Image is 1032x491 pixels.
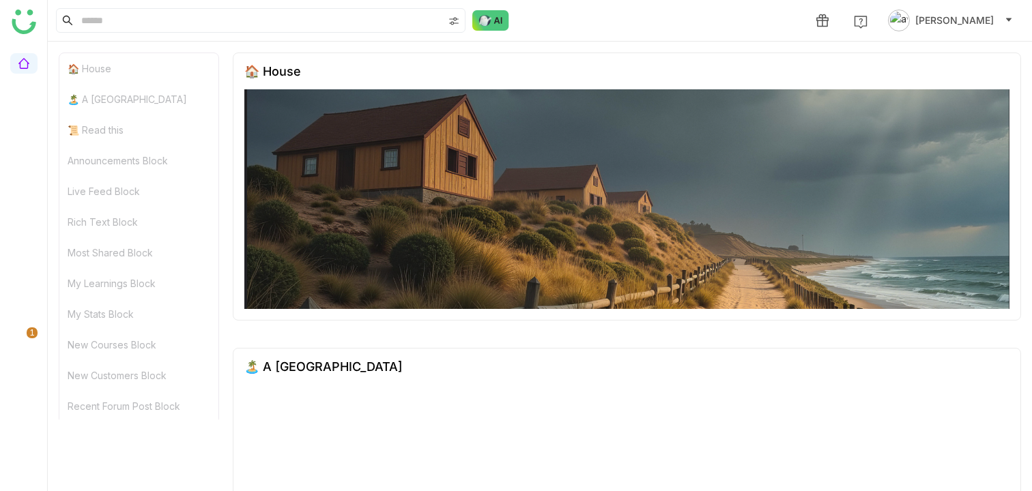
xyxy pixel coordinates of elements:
[59,115,218,145] div: 📜 Read this
[27,327,38,338] nz-badge-sup: 1
[59,53,218,84] div: 🏠 House
[244,64,301,78] div: 🏠 House
[915,13,994,28] span: [PERSON_NAME]
[29,326,35,340] p: 1
[854,15,868,29] img: help.svg
[59,329,218,360] div: New Courses Block
[244,89,1009,309] img: 68553b2292361c547d91f02a
[59,84,218,115] div: 🏝️ A [GEOGRAPHIC_DATA]
[59,360,218,391] div: New Customers Block
[12,10,36,34] img: logo
[885,10,1016,31] button: [PERSON_NAME]
[59,176,218,207] div: Live Feed Block
[59,145,218,176] div: Announcements Block
[59,268,218,299] div: My Learnings Block
[244,359,403,374] div: 🏝️ A [GEOGRAPHIC_DATA]
[59,391,218,421] div: Recent Forum Post Block
[59,299,218,329] div: My Stats Block
[59,237,218,268] div: Most Shared Block
[448,16,459,27] img: search-type.svg
[472,10,509,31] img: ask-buddy-normal.svg
[888,10,910,31] img: avatar
[59,207,218,237] div: Rich Text Block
